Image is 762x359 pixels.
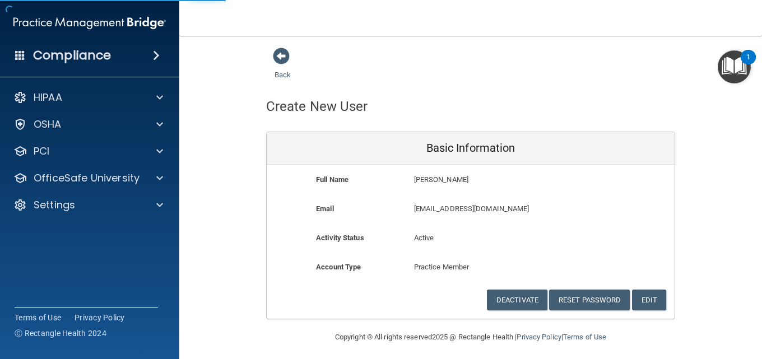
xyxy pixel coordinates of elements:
button: Reset Password [549,290,630,310]
p: [EMAIL_ADDRESS][DOMAIN_NAME] [414,202,593,216]
a: Back [275,57,291,79]
b: Full Name [316,175,349,184]
a: HIPAA [13,91,163,104]
button: Open Resource Center, 1 new notification [718,50,751,83]
a: Privacy Policy [75,312,125,323]
b: Account Type [316,263,361,271]
div: Copyright © All rights reserved 2025 @ Rectangle Health | | [266,319,675,355]
a: Settings [13,198,163,212]
p: OfficeSafe University [34,171,140,185]
iframe: Drift Widget Chat Controller [568,279,749,324]
p: Practice Member [414,260,528,274]
p: Active [414,231,528,245]
b: Activity Status [316,234,364,242]
a: PCI [13,144,163,158]
p: OSHA [34,118,62,131]
a: Terms of Use [563,333,606,341]
h4: Create New User [266,99,368,114]
span: Ⓒ Rectangle Health 2024 [15,328,106,339]
p: PCI [34,144,49,158]
img: PMB logo [13,12,166,34]
a: Terms of Use [15,312,61,323]
p: [PERSON_NAME] [414,173,593,187]
p: HIPAA [34,91,62,104]
b: Email [316,204,334,213]
div: Basic Information [267,132,675,165]
a: Privacy Policy [517,333,561,341]
a: OSHA [13,118,163,131]
a: OfficeSafe University [13,171,163,185]
div: 1 [746,57,750,72]
button: Deactivate [487,290,547,310]
p: Settings [34,198,75,212]
h4: Compliance [33,48,111,63]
